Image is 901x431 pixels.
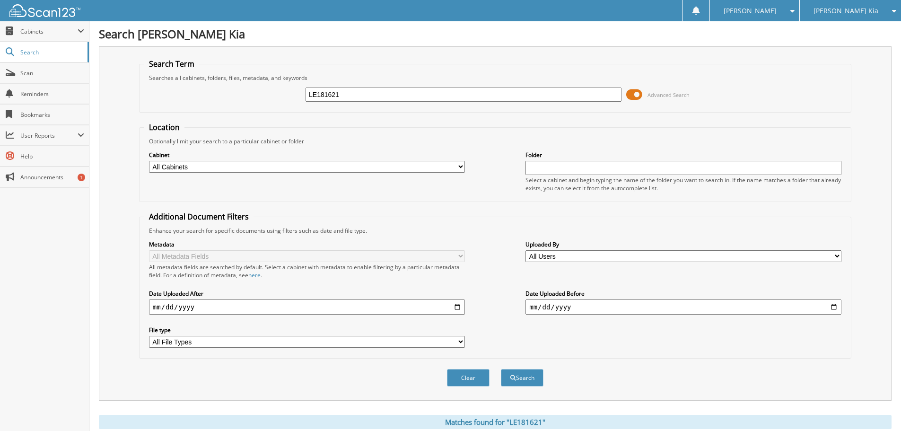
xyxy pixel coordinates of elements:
div: Matches found for "LE181621" [99,415,892,429]
h1: Search [PERSON_NAME] Kia [99,26,892,42]
label: File type [149,326,465,334]
button: Clear [447,369,490,387]
legend: Additional Document Filters [144,211,254,222]
label: Uploaded By [525,240,841,248]
span: Scan [20,69,84,77]
div: All metadata fields are searched by default. Select a cabinet with metadata to enable filtering b... [149,263,465,279]
span: User Reports [20,132,78,140]
span: Advanced Search [647,91,690,98]
div: Searches all cabinets, folders, files, metadata, and keywords [144,74,846,82]
label: Metadata [149,240,465,248]
span: Search [20,48,83,56]
label: Date Uploaded After [149,290,465,298]
div: Select a cabinet and begin typing the name of the folder you want to search in. If the name match... [525,176,841,192]
span: Help [20,152,84,160]
span: Reminders [20,90,84,98]
input: end [525,299,841,315]
span: [PERSON_NAME] Kia [814,8,878,14]
img: scan123-logo-white.svg [9,4,80,17]
label: Date Uploaded Before [525,290,841,298]
input: start [149,299,465,315]
legend: Search Term [144,59,199,69]
span: Bookmarks [20,111,84,119]
div: Optionally limit your search to a particular cabinet or folder [144,137,846,145]
label: Cabinet [149,151,465,159]
span: Cabinets [20,27,78,35]
legend: Location [144,122,184,132]
a: here [248,271,261,279]
label: Folder [525,151,841,159]
span: Announcements [20,173,84,181]
div: 1 [78,174,85,181]
button: Search [501,369,543,387]
span: [PERSON_NAME] [724,8,777,14]
div: Enhance your search for specific documents using filters such as date and file type. [144,227,846,235]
